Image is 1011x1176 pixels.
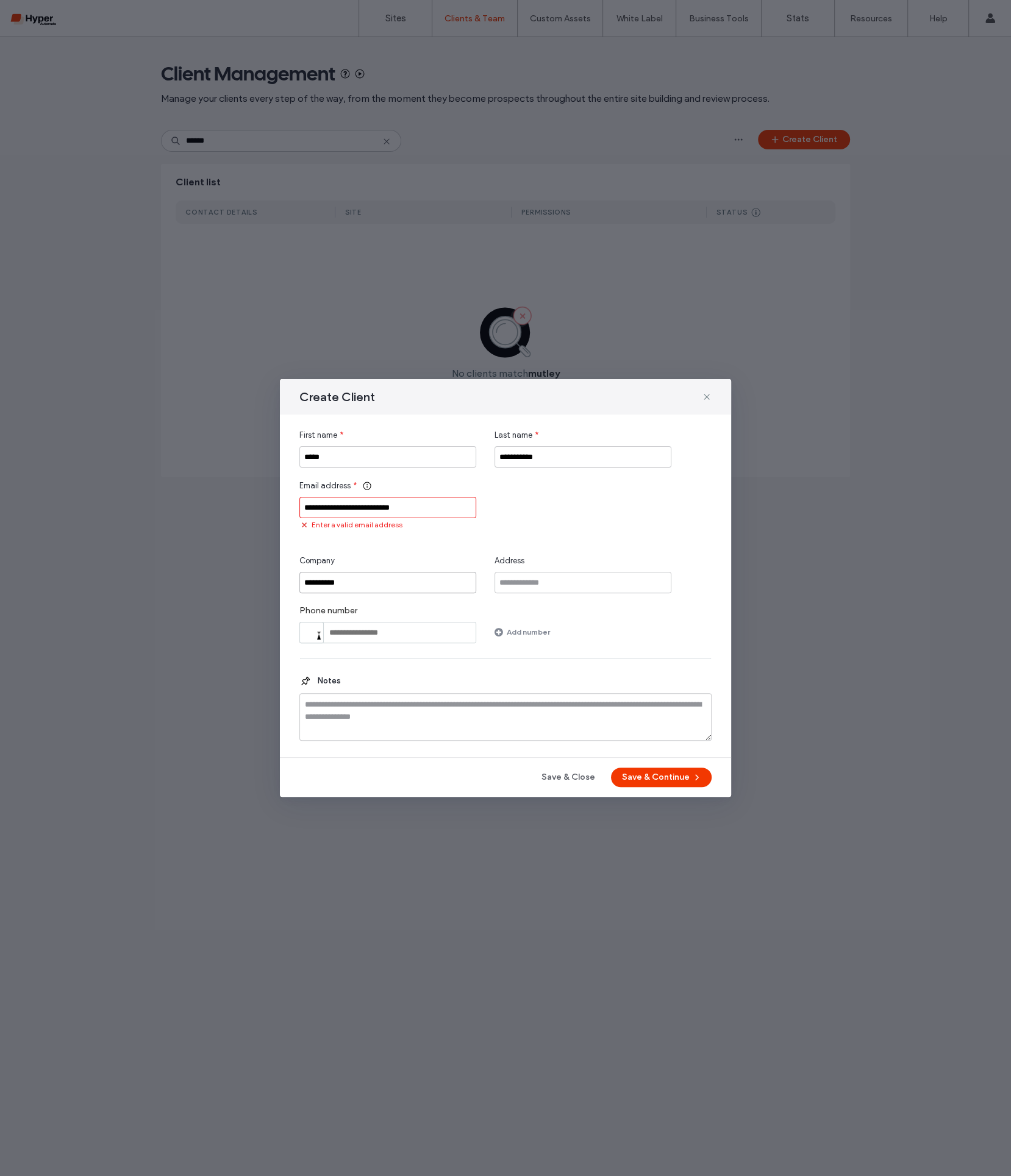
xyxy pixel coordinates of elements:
span: Company [299,555,335,567]
input: First name [299,446,476,468]
span: Create Client [299,389,375,405]
button: Save & Continue [611,768,712,787]
span: Email address [299,480,351,492]
label: Phone number [299,605,476,622]
span: Address [495,555,524,567]
span: Notes [312,675,341,687]
input: Address [495,572,671,593]
input: Last name [495,446,671,468]
input: Company [299,572,476,593]
label: Add number [507,621,550,643]
span: First name [299,429,337,441]
span: Help [28,9,53,20]
button: Save & Close [531,768,606,787]
span: Enter a valid email address [312,519,402,530]
input: Email address [299,497,476,518]
span: Last name [495,429,532,441]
